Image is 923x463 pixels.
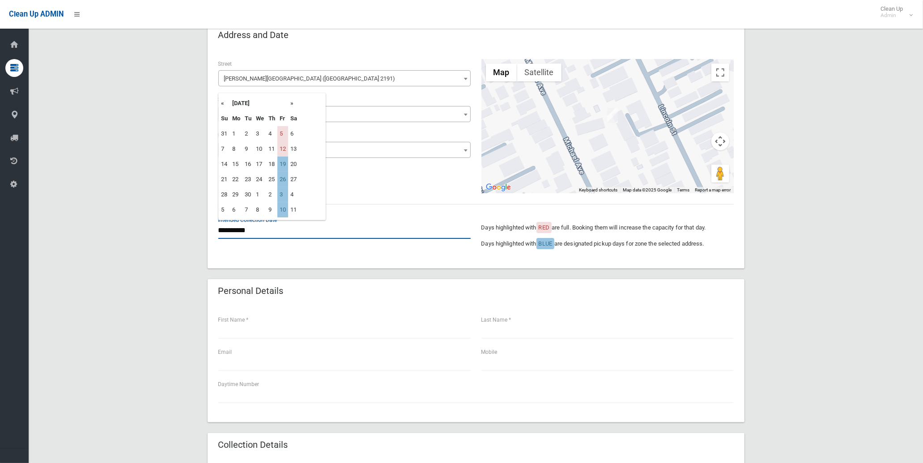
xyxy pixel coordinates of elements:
img: Google [484,182,513,193]
td: 2 [242,126,254,141]
div: 1/38 Michael Avenue, BELFIELD NSW 2191 [607,108,618,123]
td: 2 [266,187,277,202]
td: 1 [230,126,242,141]
td: 4 [288,187,299,202]
a: Report a map error [695,187,731,192]
span: BLUE [539,240,552,247]
th: » [288,96,299,111]
header: Personal Details [208,282,294,300]
td: 20 [288,157,299,172]
span: 1 [221,144,468,157]
td: 3 [254,126,266,141]
td: 17 [254,157,266,172]
td: 7 [219,141,230,157]
td: 8 [230,141,242,157]
td: 10 [277,202,288,217]
span: Clean Up ADMIN [9,10,64,18]
td: 30 [242,187,254,202]
span: RED [539,224,549,231]
button: Toggle fullscreen view [711,64,729,81]
span: 38 [218,106,471,122]
td: 6 [288,126,299,141]
td: 24 [254,172,266,187]
th: Th [266,111,277,126]
th: « [219,96,230,111]
td: 29 [230,187,242,202]
header: Address and Date [208,26,300,44]
td: 5 [219,202,230,217]
span: Clean Up [876,5,912,19]
th: Tu [242,111,254,126]
td: 27 [288,172,299,187]
td: 21 [219,172,230,187]
span: Michael Avenue (BELFIELD 2191) [221,72,468,85]
th: Fr [277,111,288,126]
td: 11 [266,141,277,157]
td: 25 [266,172,277,187]
td: 9 [242,141,254,157]
td: 5 [277,126,288,141]
th: [DATE] [230,96,288,111]
span: 38 [221,108,468,121]
td: 7 [242,202,254,217]
td: 12 [277,141,288,157]
td: 11 [288,202,299,217]
button: Keyboard shortcuts [579,187,618,193]
span: Michael Avenue (BELFIELD 2191) [218,70,471,86]
th: Sa [288,111,299,126]
td: 19 [277,157,288,172]
header: Collection Details [208,436,299,454]
td: 23 [242,172,254,187]
td: 31 [219,126,230,141]
td: 10 [254,141,266,157]
td: 22 [230,172,242,187]
td: 4 [266,126,277,141]
td: 1 [254,187,266,202]
button: Show street map [486,64,517,81]
td: 26 [277,172,288,187]
td: 28 [219,187,230,202]
a: Terms (opens in new tab) [677,187,690,192]
button: Show satellite imagery [517,64,561,81]
td: 6 [230,202,242,217]
p: Days highlighted with are designated pickup days for zone the selected address. [481,238,734,249]
td: 15 [230,157,242,172]
small: Admin [880,12,903,19]
p: Days highlighted with are full. Booking them will increase the capacity for that day. [481,222,734,233]
button: Map camera controls [711,132,729,150]
span: Map data ©2025 Google [623,187,672,192]
button: Drag Pegman onto the map to open Street View [711,165,729,183]
span: 1 [218,142,471,158]
td: 13 [288,141,299,157]
td: 18 [266,157,277,172]
td: 16 [242,157,254,172]
th: Su [219,111,230,126]
th: Mo [230,111,242,126]
th: We [254,111,266,126]
td: 8 [254,202,266,217]
td: 3 [277,187,288,202]
td: 14 [219,157,230,172]
a: Open this area in Google Maps (opens a new window) [484,182,513,193]
td: 9 [266,202,277,217]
